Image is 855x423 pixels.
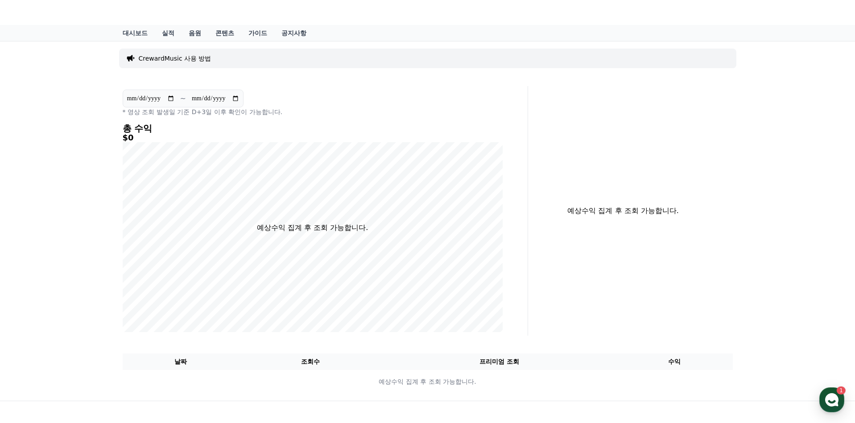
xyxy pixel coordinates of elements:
[239,353,382,370] th: 조회수
[123,107,503,116] p: * 영상 조회 발생일 기준 D+3일 이후 확인이 가능합니다.
[82,296,92,304] span: 대화
[155,25,182,41] a: 실적
[115,283,171,305] a: 설정
[535,205,711,216] p: 예상수익 집계 후 조회 가능합니다.
[208,25,241,41] a: 콘텐츠
[123,377,732,386] p: 예상수익 집계 후 조회 가능합니다.
[182,25,208,41] a: 음원
[257,222,368,233] p: 예상수익 집계 후 조회 가능합니다.
[274,25,314,41] a: 공지사항
[123,133,503,142] h5: $0
[3,283,59,305] a: 홈
[59,283,115,305] a: 1대화
[382,353,616,370] th: 프리미엄 조회
[137,5,190,20] span: CReward
[123,123,503,133] h4: 총 수익
[28,296,33,303] span: 홈
[138,296,149,303] span: 설정
[116,25,155,41] a: 대시보드
[123,5,190,20] a: CReward
[180,93,186,104] p: ~
[139,54,211,63] a: CrewardMusic 사용 방법
[123,353,239,370] th: 날짜
[616,353,733,370] th: 수익
[241,25,274,41] a: 가이드
[91,282,94,289] span: 1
